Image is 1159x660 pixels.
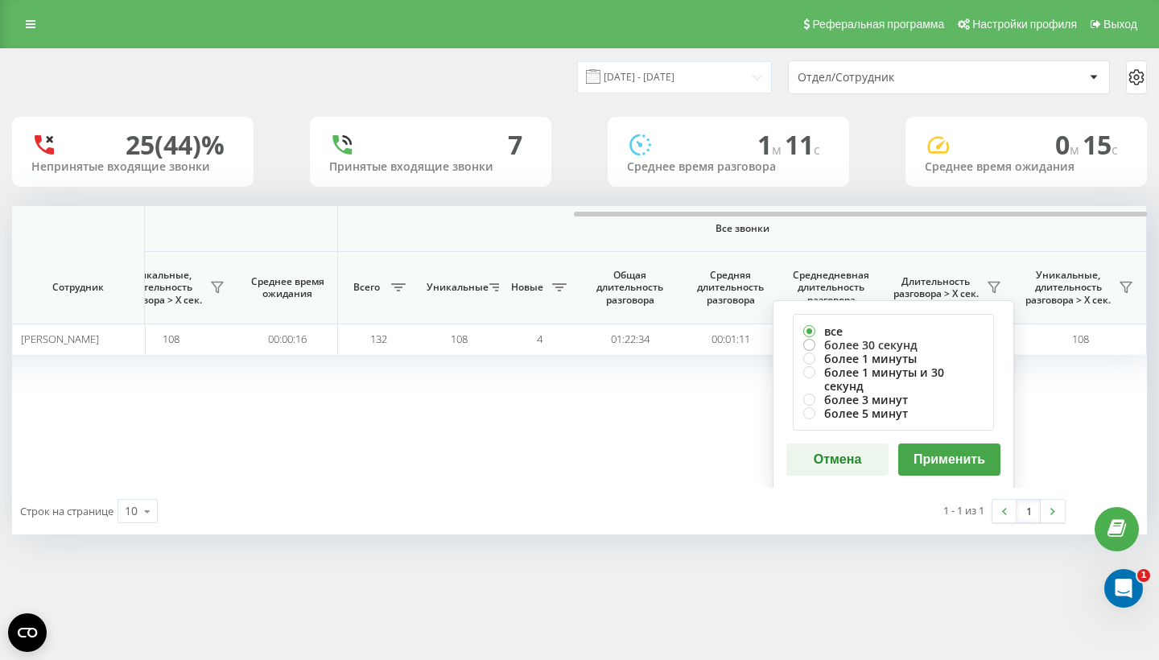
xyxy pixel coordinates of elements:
[1083,127,1118,162] span: 15
[346,281,386,294] span: Всего
[1070,141,1083,159] span: м
[889,275,982,300] span: Длительность разговора > Х сек.
[812,18,944,31] span: Реферальная программа
[798,71,990,85] div: Отдел/Сотрудник
[1055,127,1083,162] span: 0
[592,269,668,307] span: Общая длительность разговора
[943,502,984,518] div: 1 - 1 из 1
[20,504,113,518] span: Строк на странице
[329,160,532,174] div: Принятые входящие звонки
[21,332,99,346] span: [PERSON_NAME]
[427,281,485,294] span: Уникальные
[1022,269,1114,307] span: Уникальные, длительность разговора > Х сек.
[250,275,325,300] span: Среднее время ожидания
[125,503,138,519] div: 10
[793,269,869,307] span: Среднедневная длительность разговора
[31,160,234,174] div: Непринятые входящие звонки
[1137,569,1150,582] span: 1
[898,443,1000,476] button: Применить
[113,269,205,307] span: Уникальные, длительность разговора > Х сек.
[803,393,984,406] label: более 3 минут
[507,281,547,294] span: Новые
[803,406,984,420] label: более 5 минут
[8,613,47,652] button: Open CMP widget
[757,127,785,162] span: 1
[803,352,984,365] label: более 1 минуты
[1017,500,1041,522] a: 1
[1072,332,1089,346] span: 108
[972,18,1077,31] span: Настройки профиля
[579,324,680,355] td: 01:22:34
[925,160,1128,174] div: Среднее время ожидания
[692,269,769,307] span: Средняя длительность разговора
[803,324,984,338] label: все
[451,332,468,346] span: 108
[814,141,820,159] span: c
[508,130,522,160] div: 7
[386,222,1099,235] span: Все звонки
[370,332,387,346] span: 132
[627,160,830,174] div: Среднее время разговора
[237,324,338,355] td: 00:00:16
[537,332,542,346] span: 4
[803,365,984,393] label: более 1 минуты и 30 секунд
[126,130,225,160] div: 25 (44)%
[26,281,130,294] span: Сотрудник
[1104,569,1143,608] iframe: Intercom live chat
[772,141,785,159] span: м
[786,443,889,476] button: Отмена
[1103,18,1137,31] span: Выход
[163,332,179,346] span: 108
[803,338,984,352] label: более 30 секунд
[1112,141,1118,159] span: c
[785,127,820,162] span: 11
[680,324,781,355] td: 00:01:11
